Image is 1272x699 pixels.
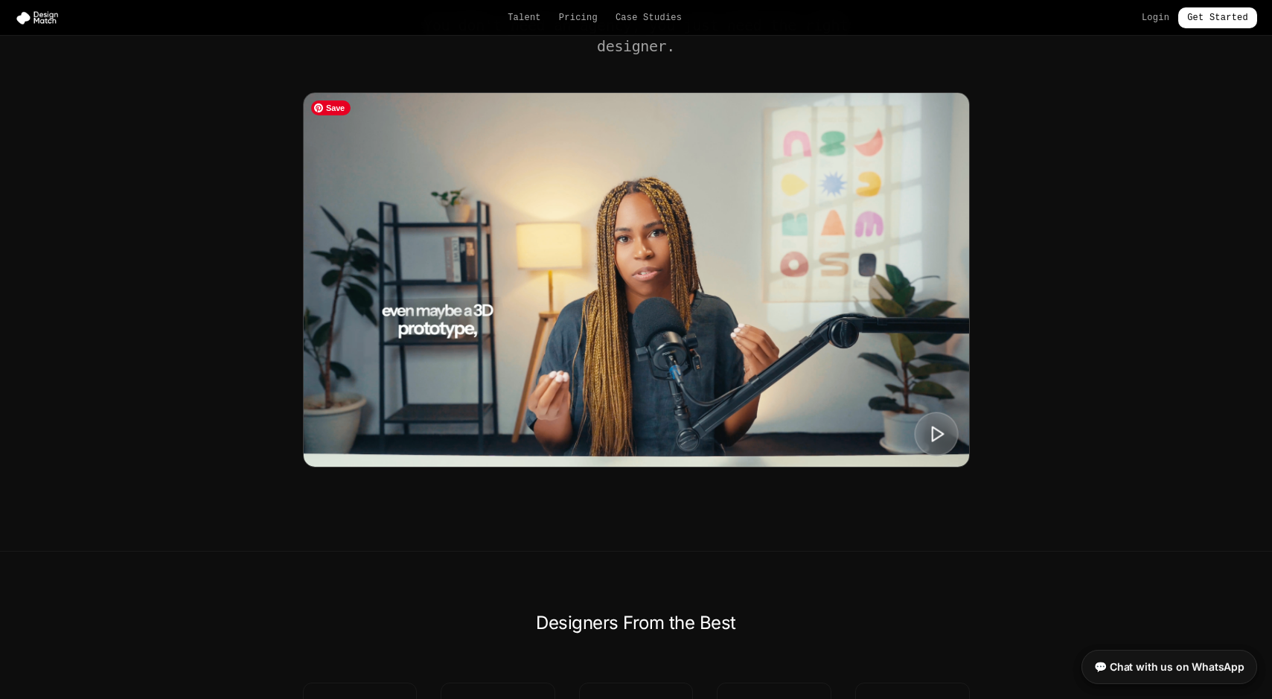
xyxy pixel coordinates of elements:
[508,12,541,24] a: Talent
[311,100,351,115] span: Save
[304,93,969,467] img: Physical Product Design Match
[559,12,598,24] a: Pricing
[616,12,682,24] a: Case Studies
[15,10,65,25] img: Design Match
[1081,650,1257,684] a: 💬 Chat with us on WhatsApp
[1178,7,1257,28] a: Get Started
[1142,12,1169,24] a: Login
[220,611,1053,635] h2: Designers From the Best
